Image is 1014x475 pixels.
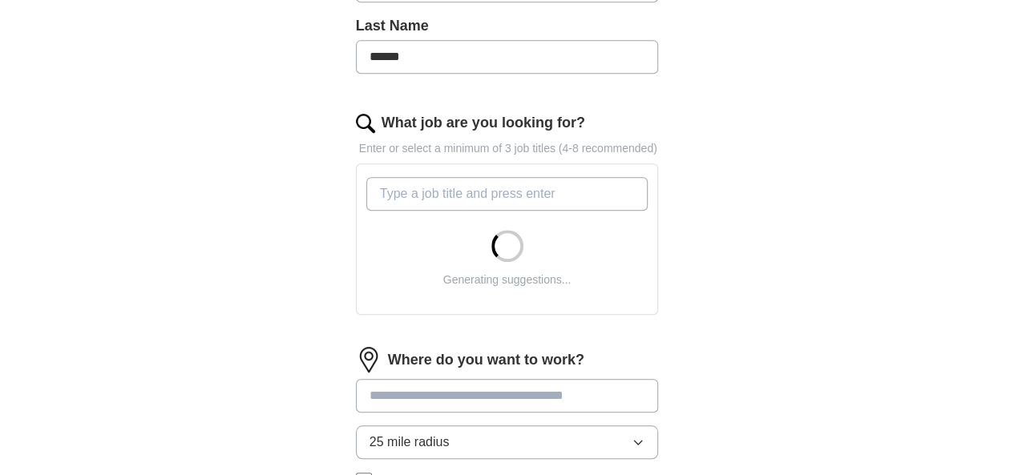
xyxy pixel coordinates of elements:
[356,15,659,37] label: Last Name
[356,140,659,157] p: Enter or select a minimum of 3 job titles (4-8 recommended)
[382,112,585,134] label: What job are you looking for?
[370,433,450,452] span: 25 mile radius
[356,114,375,133] img: search.png
[356,347,382,372] img: location.png
[443,272,572,288] div: Generating suggestions...
[356,425,659,459] button: 25 mile radius
[366,177,648,211] input: Type a job title and press enter
[388,349,584,371] label: Where do you want to work?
